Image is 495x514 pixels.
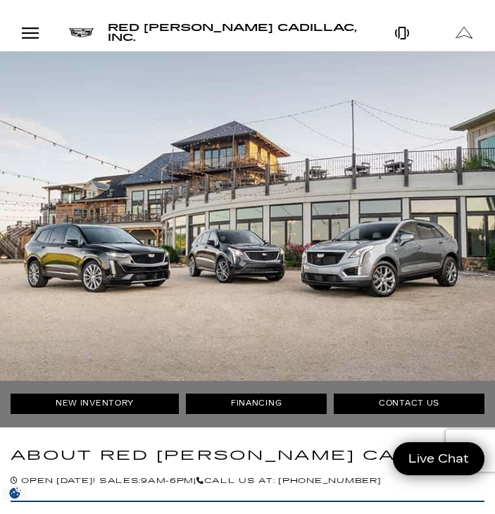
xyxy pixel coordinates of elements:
[108,23,370,43] a: Red [PERSON_NAME] Cadillac, Inc.
[141,477,194,485] span: 9am-6pm
[11,444,484,467] h1: About Red [PERSON_NAME] Cadillac
[401,451,476,467] span: Live Chat
[21,477,96,485] span: Open [DATE]!
[334,394,484,414] a: Contact Us
[99,477,141,485] span: Sales:
[186,394,327,414] a: Financing
[108,22,357,44] span: Red [PERSON_NAME] Cadillac, Inc.
[433,15,495,51] a: Open Get Directions Modal
[69,28,94,37] img: Cadillac logo
[11,475,484,502] h5: | Call us at: [PHONE_NUMBER]
[371,15,433,51] a: Open Phone Modal
[11,394,179,414] a: New Inventory
[393,442,484,475] a: Live Chat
